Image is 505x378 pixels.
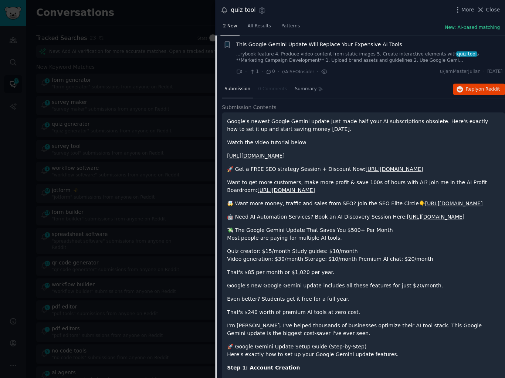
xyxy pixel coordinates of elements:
[445,24,500,31] button: New: AI-based matching
[456,51,477,57] span: quiz tool
[227,343,500,351] h1: 🚀 Google Gemini Update Setup Guide (Step-by-Step)
[483,68,485,75] span: ·
[227,351,500,358] p: Here's exactly how to set up your Google Gemini update features.
[440,68,480,75] span: u/JamMasterJulian
[227,308,500,316] p: That's $240 worth of premium AI tools at zero cost.
[365,166,423,172] a: [URL][DOMAIN_NAME]
[425,200,482,206] a: [URL][DOMAIN_NAME]
[317,68,318,75] span: ·
[227,213,500,221] p: 🤖 Need AI Automation Services? Book an AI Discovery Session Here:
[227,179,500,194] p: Want to get more customers, make more profit & save 100s of hours with AI? Join me in the AI Prof...
[223,23,237,30] span: 2 New
[295,86,316,92] span: Summary
[487,68,502,75] span: [DATE]
[282,69,314,74] span: r/AISEOInsider
[478,87,500,92] span: on Reddit
[227,282,500,290] p: Google's new Google Gemini update includes all these features for just $20/month.
[227,295,500,303] p: Even better? Students get it free for a full year.
[222,104,277,111] span: Submission Contents
[257,187,315,193] a: [URL][DOMAIN_NAME]
[454,6,474,14] button: More
[227,226,500,234] h1: 💸 The Google Gemini Update That Saves You $500+ Per Month
[236,41,402,48] a: This Google Gemini Update Will Replace Your Expensive AI Tools
[247,23,271,30] span: All Results
[477,6,500,14] button: Close
[227,365,300,371] strong: Step 1: Account Creation
[224,86,250,92] span: Submission
[453,84,505,95] button: Replyon Reddit
[227,269,500,276] p: That's $85 per month or $1,020 per year.
[265,68,275,75] span: 0
[245,20,273,36] a: All Results
[245,68,247,75] span: ·
[278,68,279,75] span: ·
[407,214,464,220] a: [URL][DOMAIN_NAME]
[227,247,500,263] p: Quiz creator: $15/month Study guides: $10/month Video generation: $30/month Storage: $10/month Pr...
[236,51,503,64] a: ...rybook feature 4. Produce video content from static images 5. Create interactive elements with...
[227,322,500,337] p: I'm [PERSON_NAME]. I've helped thousands of businesses optimize their AI tool stack. This Google ...
[227,165,500,173] p: 🚀 Get a FREE SEO strategy Session + Discount Now:
[486,6,500,14] span: Close
[227,234,500,242] p: Most people are paying for multiple AI tools.
[231,6,255,15] div: quiz tool
[461,6,474,14] span: More
[261,68,263,75] span: ·
[466,86,500,93] span: Reply
[227,153,285,159] a: [URL][DOMAIN_NAME]
[227,139,500,146] p: Watch the video tutorial below
[220,20,240,36] a: 2 New
[279,20,302,36] a: Patterns
[227,200,500,207] p: 🤯 Want more money, traffic and sales from SEO? Join the SEO Elite Circle👇
[249,68,258,75] span: 1
[227,118,500,133] p: Google's newest Google Gemini update just made half your AI subscriptions obsolete. Here's exactl...
[281,23,300,30] span: Patterns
